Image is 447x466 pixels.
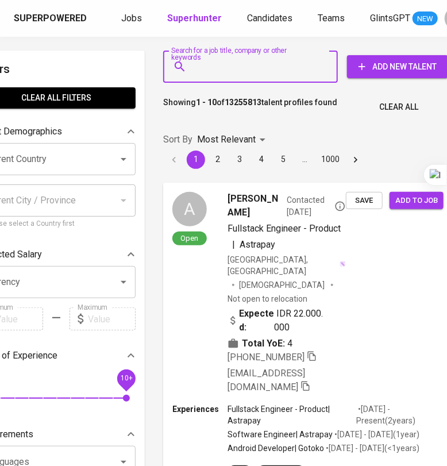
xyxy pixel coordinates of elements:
span: Teams [318,13,345,24]
span: Clear All [379,100,418,114]
a: Superpowered [14,12,89,25]
p: Showing of talent profiles found [163,97,337,118]
p: Fullstack Engineer - Product | Astrapay [228,403,356,426]
div: … [296,153,314,165]
p: Android Developer | Gotoko [228,442,324,454]
button: Open [115,151,132,167]
span: GlintsGPT [370,13,410,24]
p: • [DATE] - [DATE] ( <1 years ) [324,442,419,454]
b: Superhunter [167,13,222,24]
p: Not open to relocation [228,293,307,305]
span: NEW [413,13,438,25]
button: page 1 [187,151,205,169]
span: Contacted [DATE] [287,194,346,217]
button: Go to page 3 [230,151,249,169]
button: Open [115,274,132,290]
p: • [DATE] - Present ( 2 years ) [356,403,444,426]
button: Save [346,192,383,210]
button: Go to page 1000 [318,151,343,169]
a: Teams [318,11,347,26]
div: A [172,192,207,226]
span: | [232,238,235,252]
div: Superpowered [14,12,87,25]
svg: By Batam recruiter [334,201,346,212]
b: Expected: [239,307,274,334]
span: Candidates [247,13,292,24]
span: Fullstack Engineer - Product [228,223,341,234]
span: Astrapay [240,239,275,250]
button: Add to job [390,192,444,210]
input: Value [88,307,136,330]
span: Add to job [395,194,438,207]
div: IDR 22.000.000 [228,307,327,334]
span: [DEMOGRAPHIC_DATA] [239,279,326,291]
span: 10+ [120,375,132,383]
span: [PERSON_NAME] [228,192,282,219]
span: Jobs [121,13,142,24]
button: Go to page 5 [274,151,292,169]
a: GlintsGPT NEW [370,11,438,26]
b: 1 - 10 [196,98,217,107]
a: Superhunter [167,11,224,26]
p: • [DATE] - [DATE] ( 1 year ) [333,429,419,440]
p: Software Engineer | Astrapay [228,429,333,440]
img: magic_wand.svg [340,261,346,267]
span: [PHONE_NUMBER] [228,352,305,363]
b: Total YoE: [242,337,285,351]
button: Go to page 4 [252,151,271,169]
p: Experiences [172,403,228,415]
p: Most Relevant [197,133,256,147]
span: Open [176,233,203,243]
a: Jobs [121,11,144,26]
span: Add New Talent [356,60,439,74]
a: Candidates [247,11,295,26]
p: Sort By [163,133,192,147]
button: Go to page 2 [209,151,227,169]
div: [GEOGRAPHIC_DATA], [GEOGRAPHIC_DATA] [228,254,346,277]
button: Clear All [375,97,423,118]
b: 13255813 [225,98,261,107]
span: 4 [287,337,292,351]
span: Save [352,194,377,207]
button: Go to next page [346,151,365,169]
nav: pagination navigation [163,151,367,169]
div: Most Relevant [197,129,269,151]
span: [EMAIL_ADDRESS][DOMAIN_NAME] [228,368,305,392]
